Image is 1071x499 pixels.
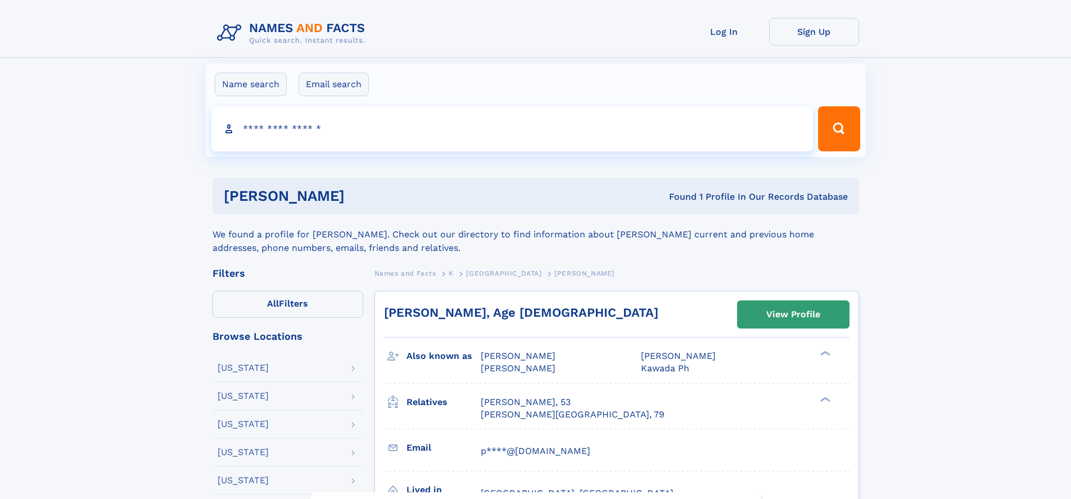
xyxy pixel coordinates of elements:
[218,448,269,457] div: [US_STATE]
[215,73,287,96] label: Name search
[481,350,555,361] span: [PERSON_NAME]
[213,291,363,318] label: Filters
[218,476,269,485] div: [US_STATE]
[213,214,859,255] div: We found a profile for [PERSON_NAME]. Check out our directory to find information about [PERSON_N...
[299,73,369,96] label: Email search
[466,269,541,277] span: [GEOGRAPHIC_DATA]
[481,408,665,421] a: [PERSON_NAME][GEOGRAPHIC_DATA], 79
[213,331,363,341] div: Browse Locations
[406,347,481,366] h3: Also known as
[449,266,454,280] a: K
[641,363,689,374] span: Kawada Ph
[218,363,269,372] div: [US_STATE]
[213,18,374,48] img: Logo Names and Facts
[218,392,269,401] div: [US_STATE]
[507,191,848,203] div: Found 1 Profile In Our Records Database
[641,350,716,361] span: [PERSON_NAME]
[766,302,820,327] div: View Profile
[406,393,481,412] h3: Relatives
[769,18,859,46] a: Sign Up
[449,269,454,277] span: K
[466,266,541,280] a: [GEOGRAPHIC_DATA]
[211,106,814,151] input: search input
[481,488,674,498] span: [GEOGRAPHIC_DATA], [GEOGRAPHIC_DATA]
[406,438,481,457] h3: Email
[224,189,507,203] h1: [PERSON_NAME]
[554,269,614,277] span: [PERSON_NAME]
[817,395,831,403] div: ❯
[679,18,769,46] a: Log In
[218,420,269,429] div: [US_STATE]
[481,396,571,408] a: [PERSON_NAME], 53
[374,266,436,280] a: Names and Facts
[738,301,849,328] a: View Profile
[481,363,555,374] span: [PERSON_NAME]
[817,350,831,357] div: ❯
[818,106,860,151] button: Search Button
[213,268,363,278] div: Filters
[384,305,658,320] a: [PERSON_NAME], Age [DEMOGRAPHIC_DATA]
[267,298,279,309] span: All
